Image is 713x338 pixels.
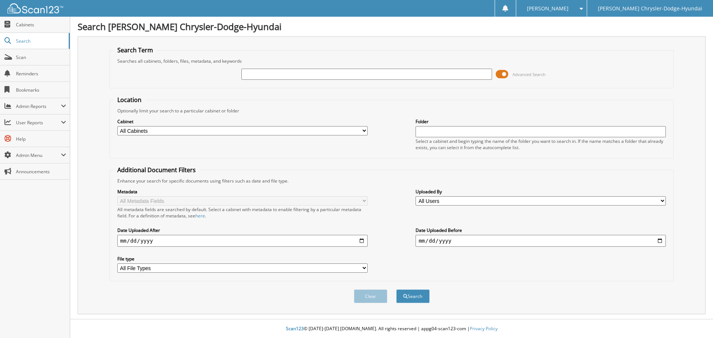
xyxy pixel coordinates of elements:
[416,235,666,247] input: end
[416,227,666,233] label: Date Uploaded Before
[416,138,666,151] div: Select a cabinet and begin typing the name of the folder you want to search in. If the name match...
[527,6,569,11] span: [PERSON_NAME]
[117,206,368,219] div: All metadata fields are searched by default. Select a cabinet with metadata to enable filtering b...
[114,178,670,184] div: Enhance your search for specific documents using filters such as date and file type.
[114,108,670,114] div: Optionally limit your search to a particular cabinet or folder
[598,6,702,11] span: [PERSON_NAME] Chrysler-Dodge-Hyundai
[16,70,66,77] span: Reminders
[7,3,63,13] img: scan123-logo-white.svg
[114,58,670,64] div: Searches all cabinets, folders, files, metadata, and keywords
[117,235,368,247] input: start
[117,188,368,195] label: Metadata
[354,289,387,303] button: Clear
[114,46,157,54] legend: Search Term
[470,325,498,332] a: Privacy Policy
[114,96,145,104] legend: Location
[78,20,706,33] h1: Search [PERSON_NAME] Chrysler-Dodge-Hyundai
[117,256,368,262] label: File type
[16,119,61,126] span: User Reports
[512,72,546,77] span: Advanced Search
[195,213,205,219] a: here
[16,103,61,109] span: Admin Reports
[117,118,368,125] label: Cabinet
[114,166,199,174] legend: Additional Document Filters
[70,320,713,338] div: © [DATE]-[DATE] [DOMAIN_NAME]. All rights reserved | appg04-scan123-com |
[416,118,666,125] label: Folder
[16,22,66,28] span: Cabinets
[416,188,666,195] label: Uploaded By
[16,152,61,158] span: Admin Menu
[286,325,304,332] span: Scan123
[117,227,368,233] label: Date Uploaded After
[16,136,66,142] span: Help
[16,87,66,93] span: Bookmarks
[16,38,65,44] span: Search
[16,54,66,60] span: Scan
[16,168,66,175] span: Announcements
[396,289,430,303] button: Search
